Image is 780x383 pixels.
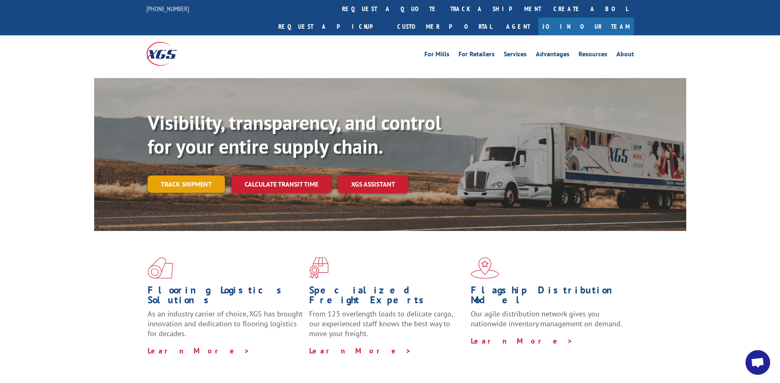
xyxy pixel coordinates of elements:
[471,336,573,346] a: Learn More >
[458,51,495,60] a: For Retailers
[148,175,225,193] a: Track shipment
[616,51,634,60] a: About
[504,51,527,60] a: Services
[146,5,189,13] a: [PHONE_NUMBER]
[391,18,498,35] a: Customer Portal
[148,309,303,338] span: As an industry carrier of choice, XGS has brought innovation and dedication to flooring logistics...
[536,51,569,60] a: Advantages
[309,309,465,346] p: From 123 overlength loads to delicate cargo, our experienced staff knows the best way to move you...
[471,257,499,279] img: xgs-icon-flagship-distribution-model-red
[338,175,408,193] a: XGS ASSISTANT
[148,346,250,355] a: Learn More >
[309,257,329,279] img: xgs-icon-focused-on-flooring-red
[231,175,331,193] a: Calculate transit time
[424,51,449,60] a: For Mills
[272,18,391,35] a: Request a pickup
[309,346,412,355] a: Learn More >
[538,18,634,35] a: Join Our Team
[579,51,607,60] a: Resources
[498,18,538,35] a: Agent
[148,110,441,159] b: Visibility, transparency, and control for your entire supply chain.
[309,285,465,309] h1: Specialized Freight Experts
[471,285,626,309] h1: Flagship Distribution Model
[745,350,770,375] a: Open chat
[471,309,622,328] span: Our agile distribution network gives you nationwide inventory management on demand.
[148,257,173,279] img: xgs-icon-total-supply-chain-intelligence-red
[148,285,303,309] h1: Flooring Logistics Solutions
